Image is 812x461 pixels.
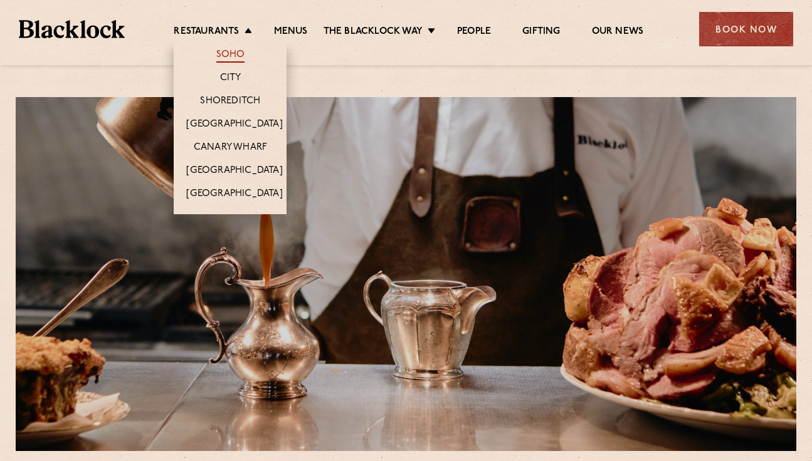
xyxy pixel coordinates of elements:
[220,72,241,86] a: City
[324,26,423,39] a: The Blacklock Way
[174,26,239,39] a: Restaurants
[457,26,491,39] a: People
[592,26,644,39] a: Our News
[194,142,267,155] a: Canary Wharf
[522,26,560,39] a: Gifting
[274,26,308,39] a: Menus
[186,165,282,179] a: [GEOGRAPHIC_DATA]
[186,118,282,132] a: [GEOGRAPHIC_DATA]
[186,188,282,202] a: [GEOGRAPHIC_DATA]
[200,95,260,109] a: Shoreditch
[19,20,125,38] img: BL_Textured_Logo-footer-cropped.svg
[699,12,793,46] div: Book Now
[216,49,245,63] a: Soho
